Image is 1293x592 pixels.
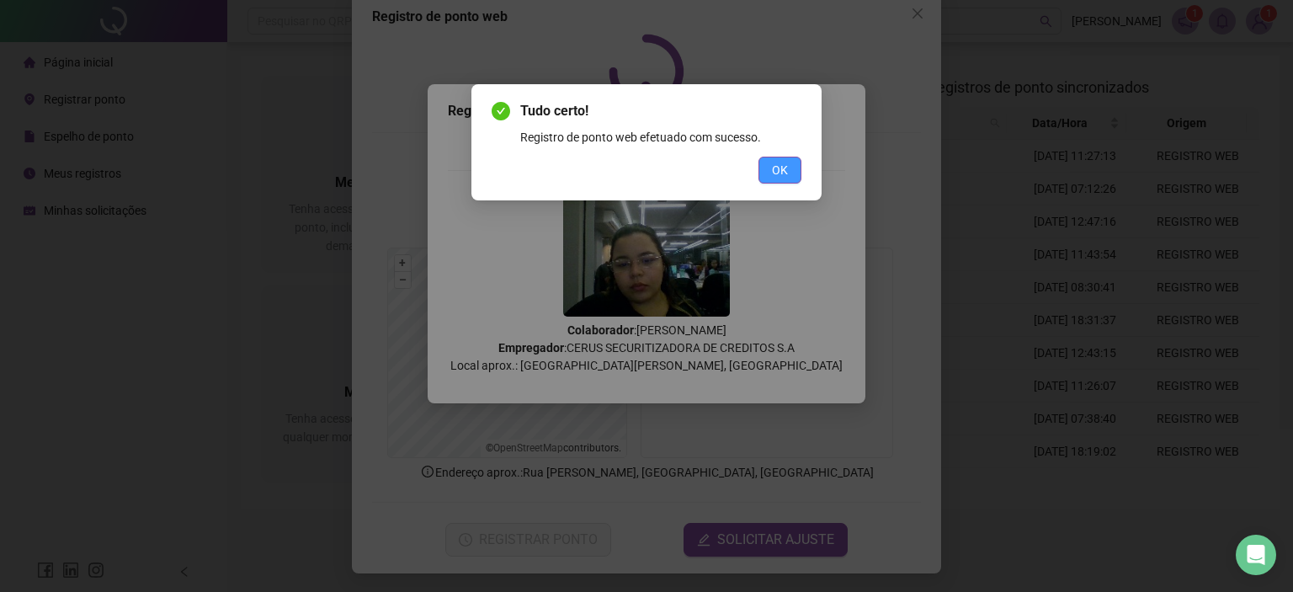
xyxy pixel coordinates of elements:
[1236,535,1276,575] div: Open Intercom Messenger
[758,157,801,184] button: OK
[520,101,801,121] span: Tudo certo!
[520,128,801,147] div: Registro de ponto web efetuado com sucesso.
[492,102,510,120] span: check-circle
[772,161,788,179] span: OK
